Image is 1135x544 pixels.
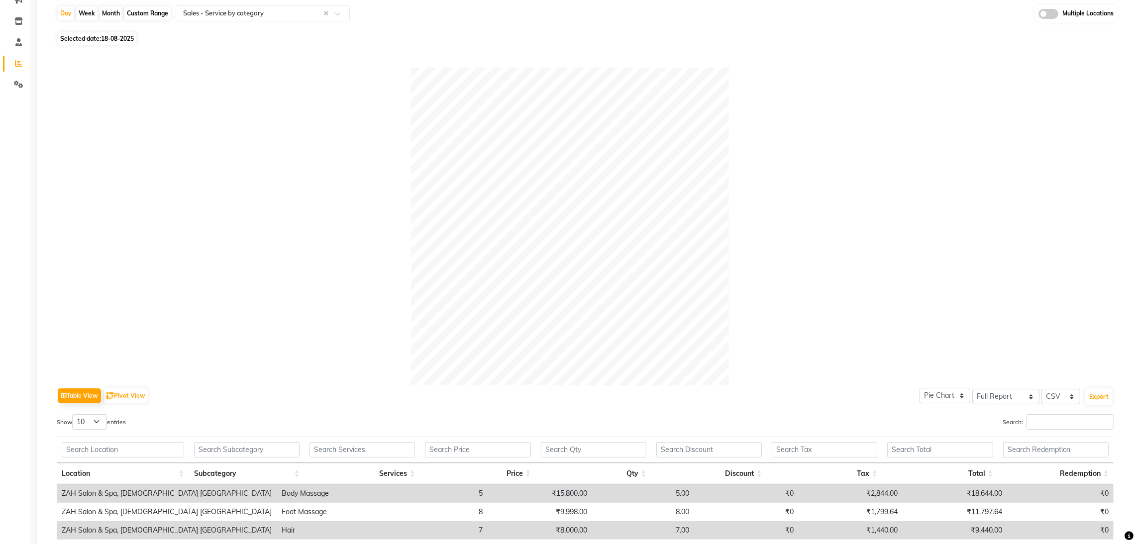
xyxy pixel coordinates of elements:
div: Week [76,6,98,20]
div: Month [100,6,122,20]
td: ₹18,644.00 [903,484,1007,503]
th: Location: activate to sort column ascending [57,463,189,484]
input: Search Subcategory [194,442,300,457]
button: Export [1085,388,1113,405]
span: Multiple Locations [1062,9,1114,19]
select: Showentries [72,414,107,430]
input: Search Redemption [1003,442,1109,457]
td: ZAH Salon & Spa, [DEMOGRAPHIC_DATA] [GEOGRAPHIC_DATA] [57,484,277,503]
th: Redemption: activate to sort column ascending [998,463,1114,484]
td: 5 [384,484,488,503]
input: Search Price [425,442,530,457]
input: Search Services [310,442,415,457]
span: 18-08-2025 [101,35,134,42]
td: Body Massage [277,484,384,503]
td: ₹0 [694,484,799,503]
th: Services: activate to sort column ascending [305,463,420,484]
td: Foot Massage [277,503,384,521]
td: ZAH Salon & Spa, [DEMOGRAPHIC_DATA] [GEOGRAPHIC_DATA] [57,521,277,540]
td: ₹2,844.00 [799,484,903,503]
td: ₹0 [1007,521,1114,540]
td: ₹0 [1007,503,1114,521]
td: ₹0 [694,503,799,521]
img: pivot.png [106,392,114,400]
button: Table View [58,388,101,403]
div: Custom Range [124,6,171,20]
th: Discount: activate to sort column ascending [651,463,767,484]
td: ₹15,800.00 [488,484,592,503]
td: ₹11,797.64 [903,503,1007,521]
td: 7 [384,521,488,540]
td: 5.00 [592,484,694,503]
span: Clear all [323,8,332,19]
input: Search Location [62,442,184,457]
span: Selected date: [58,32,136,45]
button: Pivot View [104,388,148,403]
th: Subcategory: activate to sort column ascending [189,463,305,484]
th: Total: activate to sort column ascending [882,463,998,484]
td: ₹9,998.00 [488,503,592,521]
td: Hair [277,521,384,540]
td: ₹1,440.00 [799,521,903,540]
label: Search: [1003,414,1114,430]
td: ZAH Salon & Spa, [DEMOGRAPHIC_DATA] [GEOGRAPHIC_DATA] [57,503,277,521]
td: ₹0 [694,521,799,540]
th: Tax: activate to sort column ascending [767,463,882,484]
td: 7.00 [592,521,694,540]
td: ₹8,000.00 [488,521,592,540]
th: Qty: activate to sort column ascending [536,463,651,484]
td: ₹9,440.00 [903,521,1007,540]
td: 8.00 [592,503,694,521]
td: ₹1,799.64 [799,503,903,521]
input: Search Discount [656,442,762,457]
td: 8 [384,503,488,521]
input: Search: [1027,414,1114,430]
input: Search Qty [541,442,646,457]
input: Search Tax [772,442,877,457]
th: Price: activate to sort column ascending [420,463,535,484]
label: Show entries [57,414,126,430]
td: ₹0 [1007,484,1114,503]
input: Search Total [887,442,993,457]
div: Day [58,6,74,20]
